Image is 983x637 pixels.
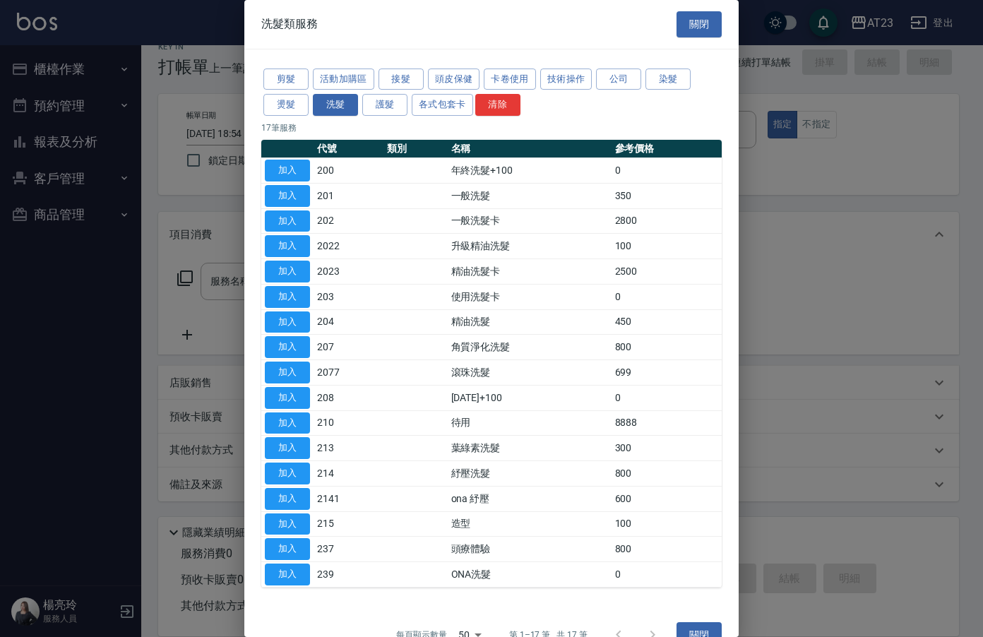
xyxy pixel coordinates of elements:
td: 200 [314,158,383,184]
button: 公司 [596,69,641,90]
td: 800 [612,461,722,487]
button: 加入 [265,488,310,510]
td: 100 [612,234,722,259]
td: 精油洗髮卡 [448,259,612,285]
td: 2023 [314,259,383,285]
button: 加入 [265,463,310,484]
td: 頭療體驗 [448,537,612,562]
td: 待用 [448,410,612,436]
td: 214 [314,461,383,487]
button: 加入 [265,235,310,257]
td: 紓壓洗髮 [448,461,612,487]
td: 一般洗髮卡 [448,208,612,234]
td: 800 [612,335,722,360]
button: 技術操作 [540,69,592,90]
button: 護髮 [362,94,407,116]
td: 800 [612,537,722,562]
button: 加入 [265,160,310,181]
button: 清除 [475,94,520,116]
td: 0 [612,562,722,588]
td: 210 [314,410,383,436]
button: 加入 [265,286,310,308]
button: 加入 [265,210,310,232]
td: 204 [314,309,383,335]
td: 造型 [448,511,612,537]
button: 接髮 [379,69,424,90]
td: 滾珠洗髮 [448,360,612,386]
td: 213 [314,436,383,461]
td: 2500 [612,259,722,285]
td: 年終洗髮+100 [448,158,612,184]
button: 加入 [265,412,310,434]
p: 17 筆服務 [261,121,722,134]
td: ona 紓壓 [448,486,612,511]
td: 600 [612,486,722,511]
td: [DATE]+100 [448,385,612,410]
button: 加入 [265,261,310,282]
th: 類別 [383,140,447,158]
button: 加入 [265,185,310,207]
td: 2141 [314,486,383,511]
th: 名稱 [448,140,612,158]
button: 染髮 [645,69,691,90]
td: 角質淨化洗髮 [448,335,612,360]
td: 升級精油洗髮 [448,234,612,259]
td: 使用洗髮卡 [448,284,612,309]
td: 202 [314,208,383,234]
button: 加入 [265,311,310,333]
button: 加入 [265,513,310,535]
button: 加入 [265,437,310,459]
td: 0 [612,284,722,309]
td: 239 [314,562,383,588]
td: 350 [612,183,722,208]
button: 剪髮 [263,69,309,90]
th: 代號 [314,140,383,158]
td: 208 [314,385,383,410]
button: 燙髮 [263,94,309,116]
button: 加入 [265,538,310,560]
td: 精油洗髮 [448,309,612,335]
td: 207 [314,335,383,360]
td: 2022 [314,234,383,259]
td: 8888 [612,410,722,436]
button: 加入 [265,362,310,383]
td: 0 [612,385,722,410]
td: 一般洗髮 [448,183,612,208]
td: 237 [314,537,383,562]
button: 各式包套卡 [412,94,473,116]
td: 100 [612,511,722,537]
td: 0 [612,158,722,184]
td: 450 [612,309,722,335]
button: 加入 [265,336,310,358]
td: 300 [612,436,722,461]
th: 參考價格 [612,140,722,158]
td: 203 [314,284,383,309]
button: 關閉 [677,11,722,37]
button: 卡卷使用 [484,69,536,90]
button: 活動加購區 [313,69,374,90]
span: 洗髮類服務 [261,17,318,31]
button: 洗髮 [313,94,358,116]
td: 2800 [612,208,722,234]
button: 加入 [265,564,310,585]
td: ONA洗髮 [448,562,612,588]
td: 葉綠素洗髮 [448,436,612,461]
td: 699 [612,360,722,386]
td: 215 [314,511,383,537]
button: 加入 [265,387,310,409]
button: 頭皮保健 [428,69,480,90]
td: 201 [314,183,383,208]
td: 2077 [314,360,383,386]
